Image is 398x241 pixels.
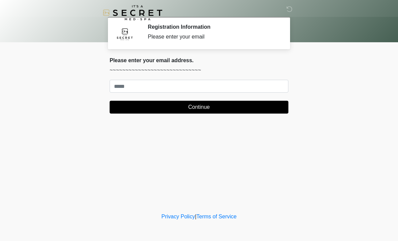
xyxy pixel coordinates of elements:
a: Terms of Service [196,214,236,219]
button: Continue [110,101,288,114]
h2: Please enter your email address. [110,57,288,64]
a: Privacy Policy [162,214,195,219]
img: Agent Avatar [115,24,135,44]
img: It's A Secret Med Spa Logo [103,5,162,20]
div: Please enter your email [148,33,278,41]
h2: Registration Information [148,24,278,30]
p: ~~~~~~~~~~~~~~~~~~~~~~~~~~~~~ [110,66,288,74]
a: | [195,214,196,219]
